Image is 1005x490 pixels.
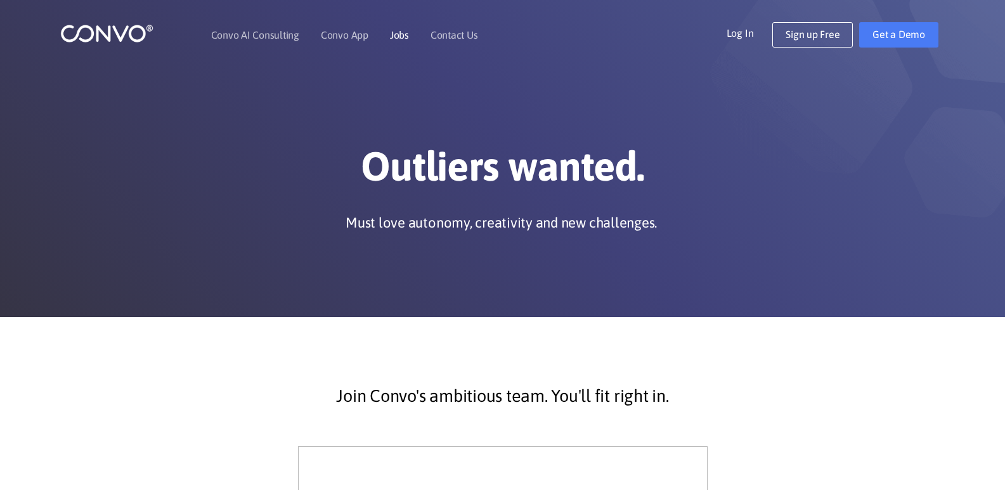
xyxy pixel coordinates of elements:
[390,30,409,40] a: Jobs
[151,142,855,200] h1: Outliers wanted.
[160,380,845,412] p: Join Convo's ambitious team. You'll fit right in.
[859,22,938,48] a: Get a Demo
[211,30,299,40] a: Convo AI Consulting
[727,22,773,42] a: Log In
[346,213,657,232] p: Must love autonomy, creativity and new challenges.
[431,30,478,40] a: Contact Us
[772,22,853,48] a: Sign up Free
[321,30,368,40] a: Convo App
[60,23,153,43] img: logo_1.png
